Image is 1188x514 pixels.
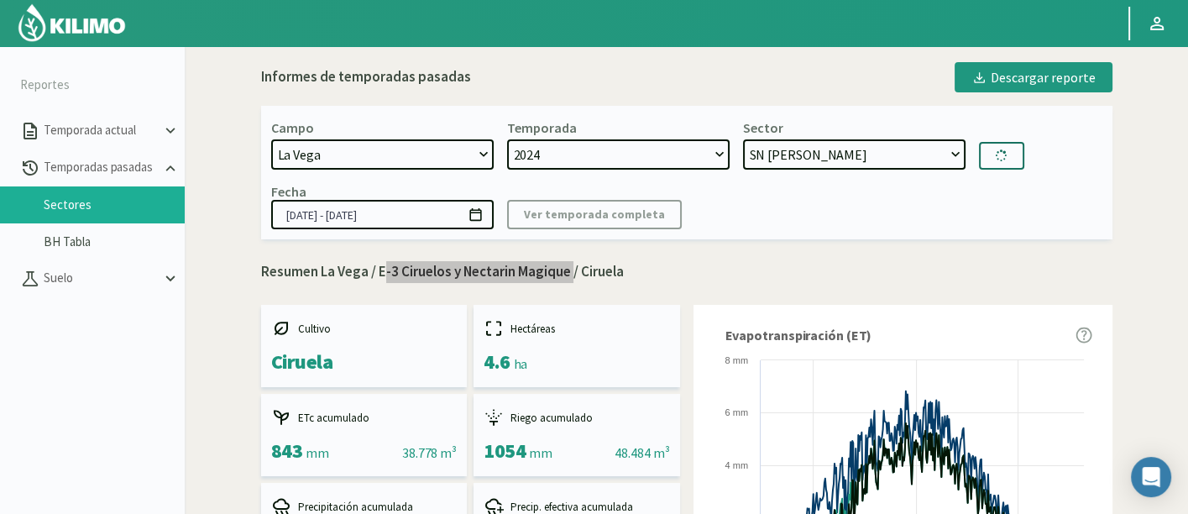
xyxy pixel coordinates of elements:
[261,261,1112,283] p: Resumen La Vega / E-3 Ciruelos y Nectarin Magique / Ciruela
[484,349,510,375] span: 4.6
[484,407,670,427] div: Riego acumulado
[615,443,669,463] div: 48.484 m³
[474,394,680,476] kil-mini-card: report-summary-cards.ACCUMULATED_IRRIGATION
[40,158,161,177] p: Temporadas pasadas
[1131,457,1171,497] div: Open Intercom Messenger
[271,200,494,229] input: dd/mm/yyyy - dd/mm/yyyy
[514,355,527,372] span: ha
[271,438,303,464] span: 843
[17,3,127,43] img: Kilimo
[402,443,457,463] div: 38.778 m³
[725,325,872,345] span: Evapotranspiración (ET)
[271,318,458,338] div: Cultivo
[271,349,333,375] span: Ciruela
[271,119,314,136] div: Campo
[725,355,748,365] text: 8 mm
[474,305,680,387] kil-mini-card: report-summary-cards.HECTARES
[44,234,185,249] a: BH Tabla
[40,121,161,140] p: Temporada actual
[725,407,748,417] text: 6 mm
[971,67,1096,87] div: Descargar reporte
[725,460,748,470] text: 4 mm
[44,197,185,212] a: Sectores
[529,444,552,461] span: mm
[484,438,526,464] span: 1054
[261,305,468,387] kil-mini-card: report-summary-cards.CROP
[271,407,458,427] div: ETc acumulado
[484,318,670,338] div: Hectáreas
[955,62,1112,92] button: Descargar reporte
[271,183,306,200] div: Fecha
[261,66,471,88] div: Informes de temporadas pasadas
[40,269,161,288] p: Suelo
[743,119,783,136] div: Sector
[507,119,577,136] div: Temporada
[261,394,468,476] kil-mini-card: report-summary-cards.ACCUMULATED_ETC
[306,444,328,461] span: mm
